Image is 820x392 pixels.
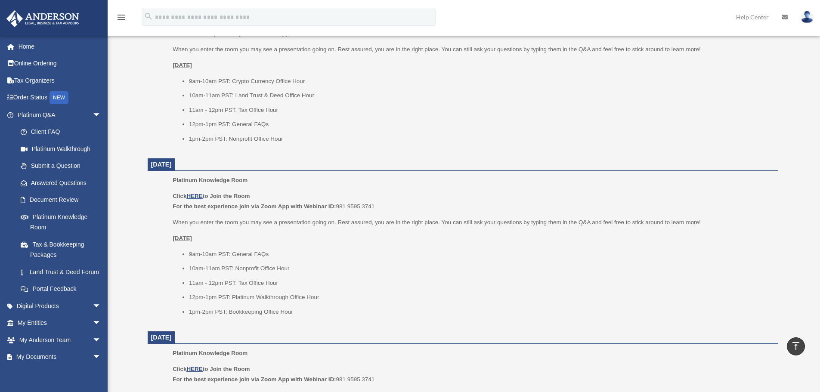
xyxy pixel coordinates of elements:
span: arrow_drop_down [93,349,110,366]
li: 9am-10am PST: Crypto Currency Office Hour [189,76,772,86]
span: arrow_drop_down [93,297,110,315]
a: Platinum Knowledge Room [12,208,110,236]
span: Platinum Knowledge Room [173,350,248,356]
b: Click to Join the Room [173,193,250,199]
a: vertical_align_top [787,337,805,355]
a: Land Trust & Deed Forum [12,263,114,281]
li: 10am-11am PST: Nonprofit Office Hour [189,263,772,274]
li: 11am - 12pm PST: Tax Office Hour [189,278,772,288]
p: 981 9595 3741 [173,191,772,211]
span: arrow_drop_down [93,315,110,332]
a: Platinum Walkthrough [12,140,114,157]
span: [DATE] [151,161,172,168]
b: For the best experience join via Zoom App with Webinar ID: [173,203,336,210]
li: 10am-11am PST: Land Trust & Deed Office Hour [189,90,772,101]
span: Platinum Knowledge Room [173,177,248,183]
a: HERE [186,366,202,372]
i: menu [116,12,127,22]
p: When you enter the room you may see a presentation going on. Rest assured, you are in the right p... [173,217,772,228]
i: search [144,12,153,21]
li: 11am - 12pm PST: Tax Office Hour [189,105,772,115]
b: For the best experience join via Zoom App with Webinar ID: [173,376,336,383]
span: arrow_drop_down [93,106,110,124]
li: 9am-10am PST: General FAQs [189,249,772,259]
a: menu [116,15,127,22]
div: NEW [50,91,68,104]
img: Anderson Advisors Platinum Portal [4,10,82,27]
a: HERE [186,193,202,199]
p: 981 9595 3741 [173,364,772,384]
a: My Anderson Teamarrow_drop_down [6,331,114,349]
a: Tax Organizers [6,72,114,89]
span: [DATE] [151,334,172,341]
i: vertical_align_top [791,341,801,351]
u: [DATE] [173,235,192,241]
li: 12pm-1pm PST: General FAQs [189,119,772,130]
li: 12pm-1pm PST: Platinum Walkthrough Office Hour [189,292,772,302]
a: Order StatusNEW [6,89,114,107]
li: 1pm-2pm PST: Bookkeeping Office Hour [189,307,772,317]
a: Portal Feedback [12,281,114,298]
a: My Documentsarrow_drop_down [6,349,114,366]
a: Client FAQ [12,123,114,141]
a: Online Ordering [6,55,114,72]
a: Platinum Q&Aarrow_drop_down [6,106,114,123]
a: Digital Productsarrow_drop_down [6,297,114,315]
a: Document Review [12,191,114,209]
p: When you enter the room you may see a presentation going on. Rest assured, you are in the right p... [173,44,772,55]
a: Tax & Bookkeeping Packages [12,236,114,263]
a: Answered Questions [12,174,114,191]
a: Home [6,38,114,55]
a: Submit a Question [12,157,114,175]
img: User Pic [801,11,814,23]
a: My Entitiesarrow_drop_down [6,315,114,332]
b: Click to Join the Room [173,366,250,372]
span: arrow_drop_down [93,331,110,349]
u: [DATE] [173,62,192,68]
li: 1pm-2pm PST: Nonprofit Office Hour [189,134,772,144]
